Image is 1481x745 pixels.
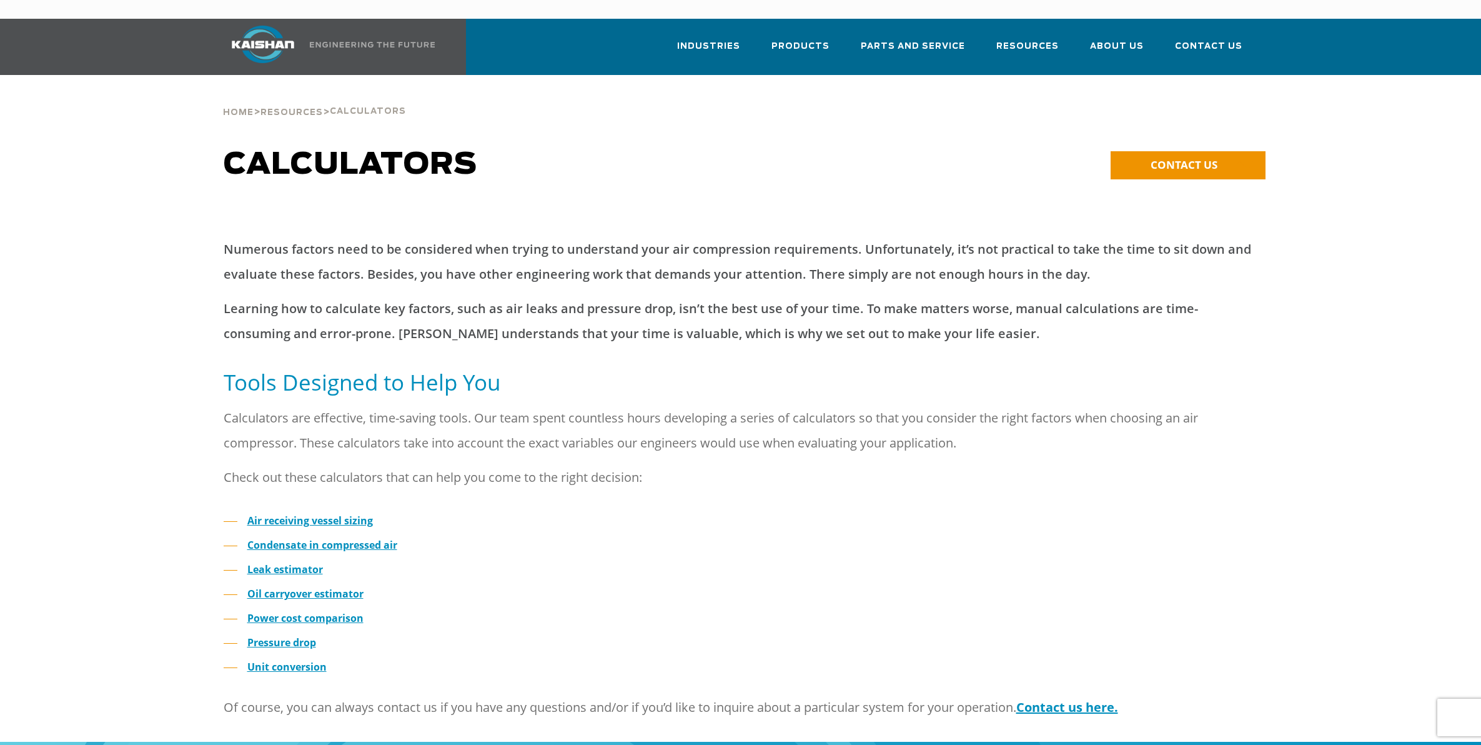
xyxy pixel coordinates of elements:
a: Contact Us [1175,30,1242,72]
span: Calculators [330,107,406,116]
a: Condensate in compressed air [247,538,397,552]
span: Resources [260,109,323,117]
span: Contact Us [1175,39,1242,54]
span: About Us [1090,39,1144,54]
span: Industries [677,39,740,54]
p: Calculators are effective, time-saving tools. Our team spent countless hours developing a series ... [224,406,1258,456]
p: Check out these calculators that can help you come to the right decision: [224,465,1258,490]
a: Oil carryover estimator [247,587,364,601]
a: CONTACT US [1111,151,1266,179]
a: Parts and Service [861,30,965,72]
p: Numerous factors need to be considered when trying to understand your air compression requirement... [224,237,1258,287]
a: Air receiving vessel sizing [247,514,373,527]
h5: Tools Designed to Help You [224,368,1258,396]
img: Engineering the future [310,42,435,47]
a: Pressure drop [247,636,316,649]
span: Products [771,39,830,54]
a: Contact us here. [1016,699,1118,716]
p: Of course, you can always contact us if you have any questions and/or if you’d like to inquire ab... [224,695,1258,720]
span: CONTACT US [1151,157,1217,172]
a: Kaishan USA [216,19,437,75]
span: Calculators [224,150,477,180]
a: Unit conversion [247,660,327,674]
span: Home [223,109,254,117]
a: Resources [996,30,1059,72]
span: Resources [996,39,1059,54]
a: Products [771,30,830,72]
a: Home [223,106,254,117]
a: Power cost comparison [247,611,364,625]
img: kaishan logo [216,26,310,63]
span: Parts and Service [861,39,965,54]
a: Resources [260,106,323,117]
div: > > [223,75,406,122]
a: Industries [677,30,740,72]
a: Leak estimator [247,562,323,576]
p: Learning how to calculate key factors, such as air leaks and pressure drop, isn’t the best use of... [224,296,1258,346]
a: About Us [1090,30,1144,72]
